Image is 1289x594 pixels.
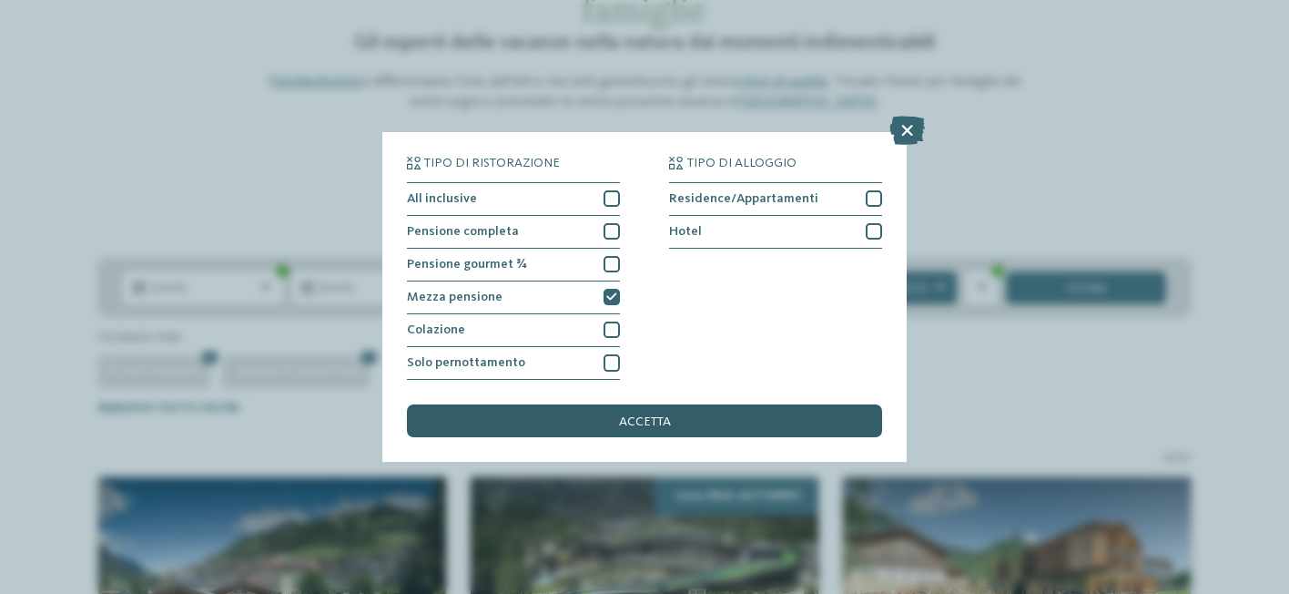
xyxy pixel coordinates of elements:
span: Tipo di ristorazione [424,157,560,169]
span: Hotel [669,225,702,238]
span: All inclusive [407,192,477,205]
span: Mezza pensione [407,291,502,303]
span: Tipo di alloggio [687,157,797,169]
span: Colazione [407,323,465,336]
span: Pensione gourmet ¾ [407,258,527,271]
span: Residence/Appartamenti [669,192,818,205]
span: accetta [619,415,671,428]
span: Solo pernottamento [407,356,525,369]
span: Pensione completa [407,225,519,238]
